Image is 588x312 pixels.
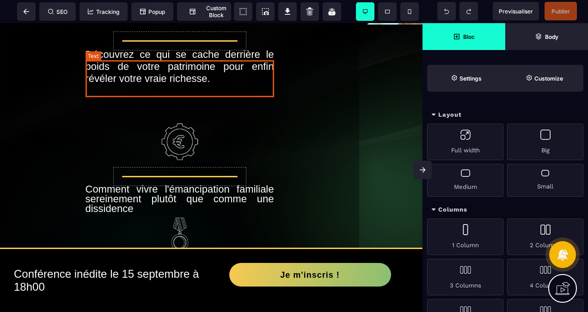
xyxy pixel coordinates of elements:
span: Preview [493,2,539,20]
h2: Conférence inédite le 15 septembre à 18h00 [14,240,211,275]
div: 2 Columns [507,218,583,255]
div: Comment vivre l'émancipation familiale sereinement plutôt que comme une dissidence [86,161,274,190]
button: Je m'inscris ! [229,240,391,263]
span: Previsualiser [499,8,533,15]
div: Medium [427,164,503,197]
strong: Customize [534,75,563,82]
span: Open Blocks [423,23,505,50]
span: Open Style Manager [505,65,583,92]
span: Open Layer Manager [505,23,588,50]
div: Big [507,124,583,160]
span: Tracking [88,8,119,15]
strong: Bloc [463,33,475,40]
span: Publier [551,8,570,15]
div: Full width [427,124,503,160]
img: 2b8b6239f9cd83f4984384e1c504d95b_line.png [161,193,198,230]
strong: Settings [459,75,482,82]
div: 3 Columns [427,259,503,295]
span: View components [234,2,252,21]
div: 1 Column [427,218,503,255]
div: Columns [423,201,588,218]
img: 13d99394073da9d40b0c9464849f2b32_mechanical-engineering.png [161,100,198,137]
div: Small [507,164,583,197]
strong: Body [545,33,558,40]
span: SEO [48,8,67,15]
span: Screenshot [256,2,275,21]
div: Layout [423,106,588,124]
span: Popup [140,8,165,15]
span: Custom Block [182,5,227,19]
span: Settings [427,65,505,92]
div: Découvrez ce qui se cache derrière le poids de votre patrimoine pour enfin révéler votre vraie ri... [86,25,274,62]
div: 4 Columns [507,259,583,295]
